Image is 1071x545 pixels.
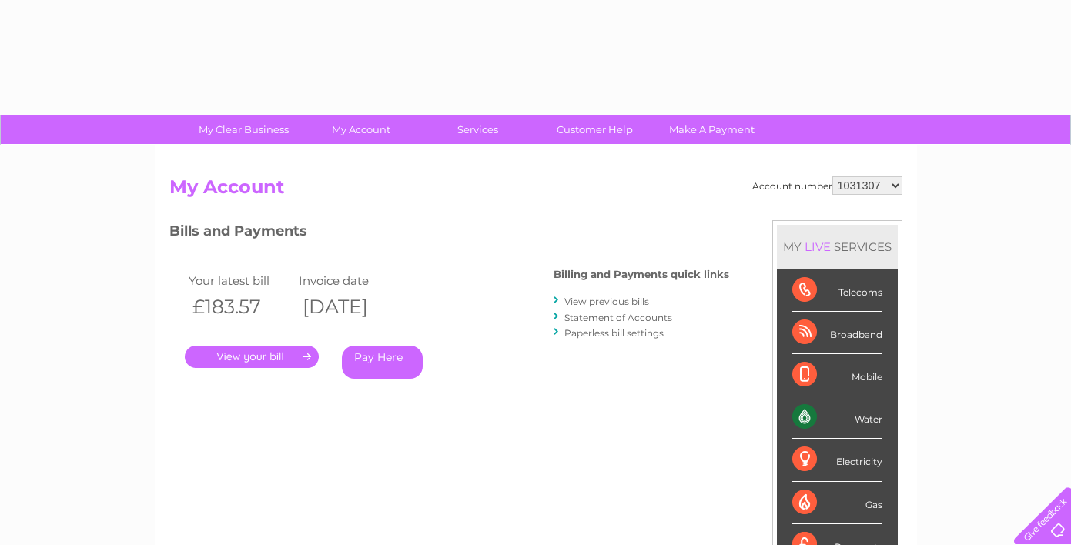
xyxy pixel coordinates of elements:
[792,312,882,354] div: Broadband
[564,312,672,323] a: Statement of Accounts
[792,396,882,439] div: Water
[185,291,296,323] th: £183.57
[777,225,898,269] div: MY SERVICES
[185,346,319,368] a: .
[169,176,902,206] h2: My Account
[802,239,834,254] div: LIVE
[295,270,406,291] td: Invoice date
[295,291,406,323] th: [DATE]
[792,354,882,396] div: Mobile
[752,176,902,195] div: Account number
[169,220,729,247] h3: Bills and Payments
[297,115,424,144] a: My Account
[185,270,296,291] td: Your latest bill
[648,115,775,144] a: Make A Payment
[792,482,882,524] div: Gas
[180,115,307,144] a: My Clear Business
[564,296,649,307] a: View previous bills
[554,269,729,280] h4: Billing and Payments quick links
[414,115,541,144] a: Services
[531,115,658,144] a: Customer Help
[792,439,882,481] div: Electricity
[792,269,882,312] div: Telecoms
[342,346,423,379] a: Pay Here
[564,327,664,339] a: Paperless bill settings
